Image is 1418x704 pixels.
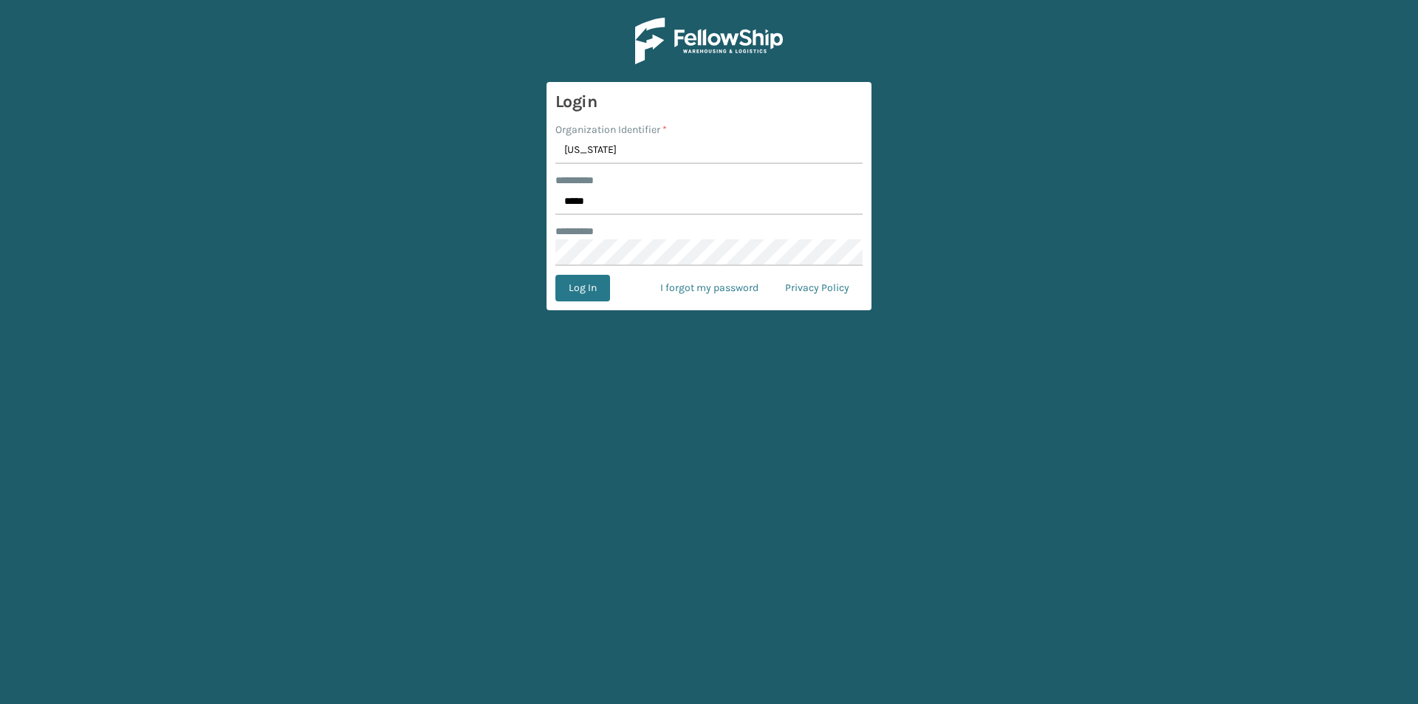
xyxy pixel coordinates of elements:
button: Log In [555,275,610,301]
h3: Login [555,91,863,113]
img: Logo [635,18,783,64]
a: Privacy Policy [772,275,863,301]
label: Organization Identifier [555,122,667,137]
a: I forgot my password [647,275,772,301]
